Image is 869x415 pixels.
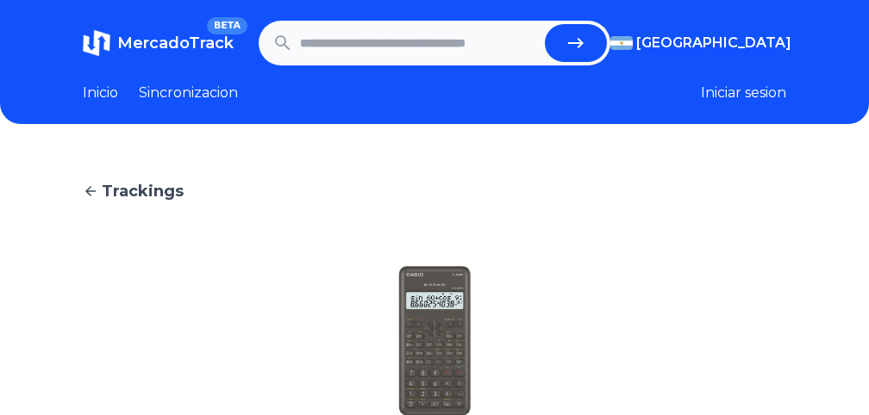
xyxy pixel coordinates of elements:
[636,33,791,53] span: [GEOGRAPHIC_DATA]
[610,33,786,53] button: [GEOGRAPHIC_DATA]
[83,179,786,203] a: Trackings
[207,17,247,34] span: BETA
[701,83,786,103] button: Iniciar sesion
[610,36,633,50] img: Argentina
[139,83,238,103] a: Sincronizacion
[83,29,234,57] a: MercadoTrackBETA
[83,29,110,57] img: MercadoTrack
[83,83,118,103] a: Inicio
[117,34,234,53] span: MercadoTrack
[102,179,184,203] span: Trackings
